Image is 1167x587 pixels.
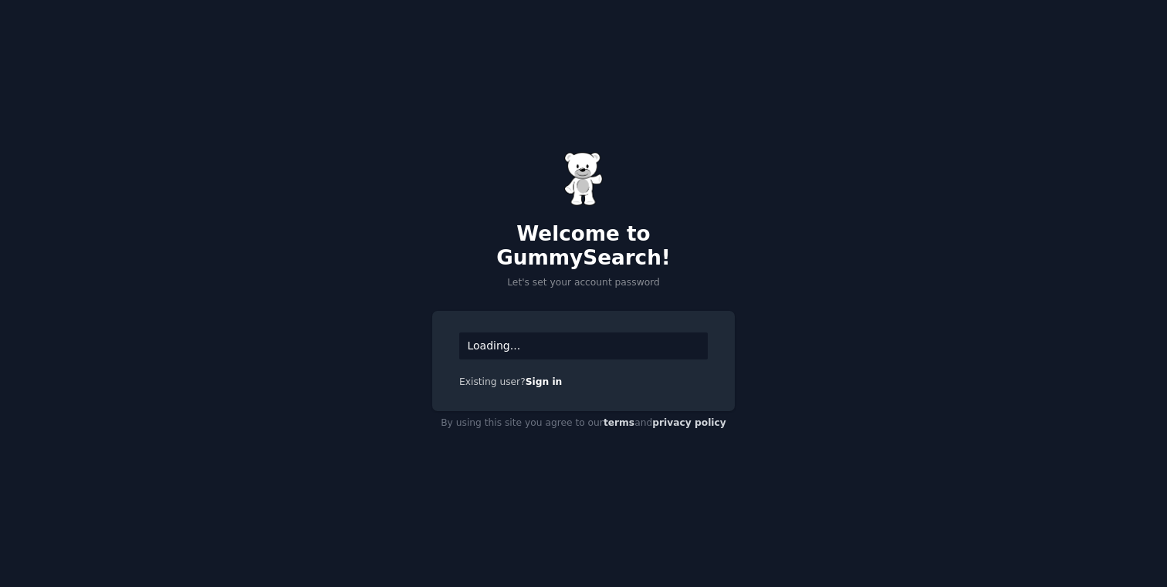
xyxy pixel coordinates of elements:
[564,152,603,206] img: Gummy Bear
[432,276,735,290] p: Let's set your account password
[459,376,526,387] span: Existing user?
[432,222,735,271] h2: Welcome to GummySearch!
[652,417,726,428] a: privacy policy
[526,376,563,387] a: Sign in
[432,411,735,436] div: By using this site you agree to our and
[604,417,634,428] a: terms
[459,332,708,359] div: Loading...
